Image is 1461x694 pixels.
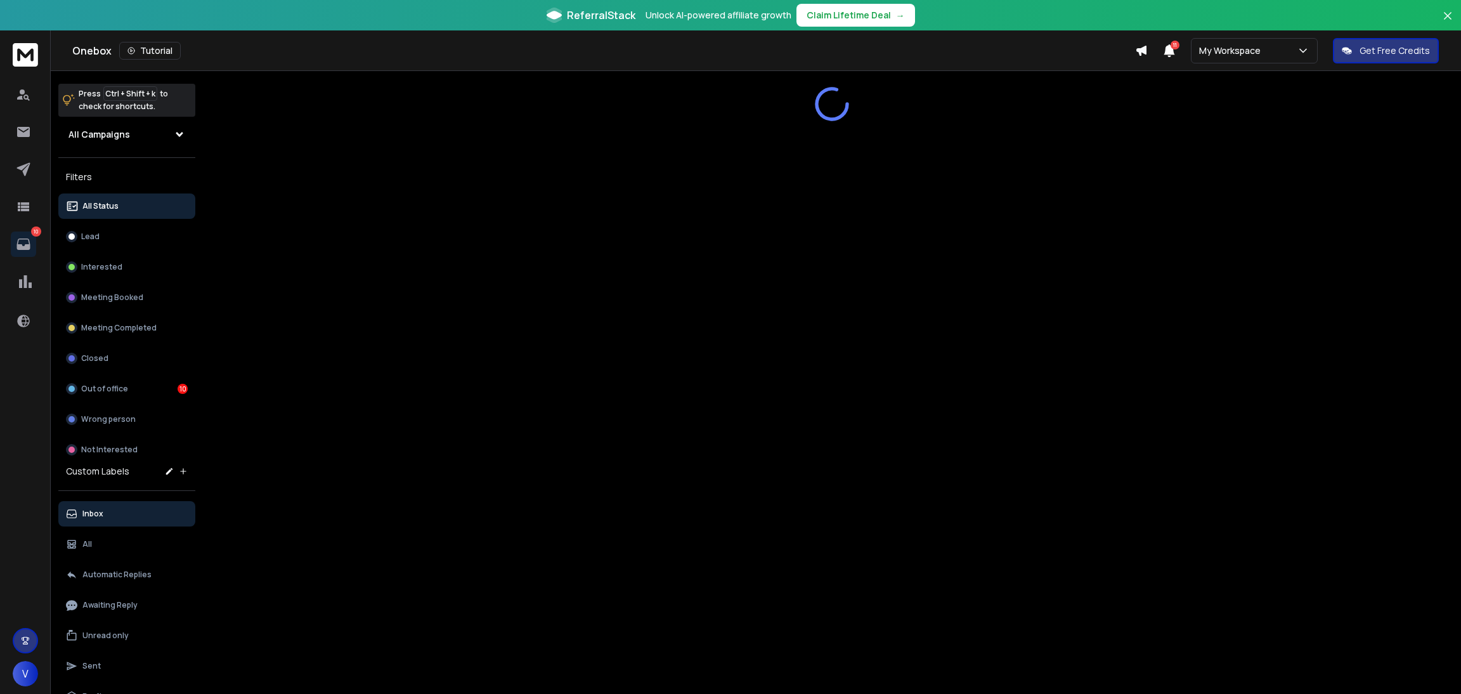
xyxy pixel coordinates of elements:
[81,262,122,272] p: Interested
[58,562,195,587] button: Automatic Replies
[58,285,195,310] button: Meeting Booked
[31,226,41,237] p: 10
[68,128,130,141] h1: All Campaigns
[82,661,101,671] p: Sent
[58,122,195,147] button: All Campaigns
[58,224,195,249] button: Lead
[82,570,152,580] p: Automatic Replies
[82,201,119,211] p: All Status
[1171,41,1179,49] span: 11
[79,88,168,113] p: Press to check for shortcuts.
[66,465,129,478] h3: Custom Labels
[11,232,36,257] a: 10
[72,42,1135,60] div: Onebox
[13,661,38,686] button: V
[82,631,129,641] p: Unread only
[58,593,195,618] button: Awaiting Reply
[58,315,195,341] button: Meeting Completed
[58,532,195,557] button: All
[58,437,195,462] button: Not Interested
[81,353,108,363] p: Closed
[82,600,138,610] p: Awaiting Reply
[58,653,195,679] button: Sent
[796,4,915,27] button: Claim Lifetime Deal→
[81,414,136,424] p: Wrong person
[58,168,195,186] h3: Filters
[58,346,195,371] button: Closed
[82,509,103,519] p: Inbox
[1199,44,1266,57] p: My Workspace
[119,42,181,60] button: Tutorial
[58,623,195,648] button: Unread only
[81,384,128,394] p: Out of office
[58,376,195,402] button: Out of office10
[82,539,92,549] p: All
[81,292,143,303] p: Meeting Booked
[1439,8,1456,38] button: Close banner
[567,8,635,23] span: ReferralStack
[896,9,905,22] span: →
[58,407,195,432] button: Wrong person
[81,232,100,242] p: Lead
[58,254,195,280] button: Interested
[58,501,195,527] button: Inbox
[1360,44,1430,57] p: Get Free Credits
[103,86,157,101] span: Ctrl + Shift + k
[178,384,188,394] div: 10
[81,323,157,333] p: Meeting Completed
[81,445,138,455] p: Not Interested
[646,9,791,22] p: Unlock AI-powered affiliate growth
[58,193,195,219] button: All Status
[1333,38,1439,63] button: Get Free Credits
